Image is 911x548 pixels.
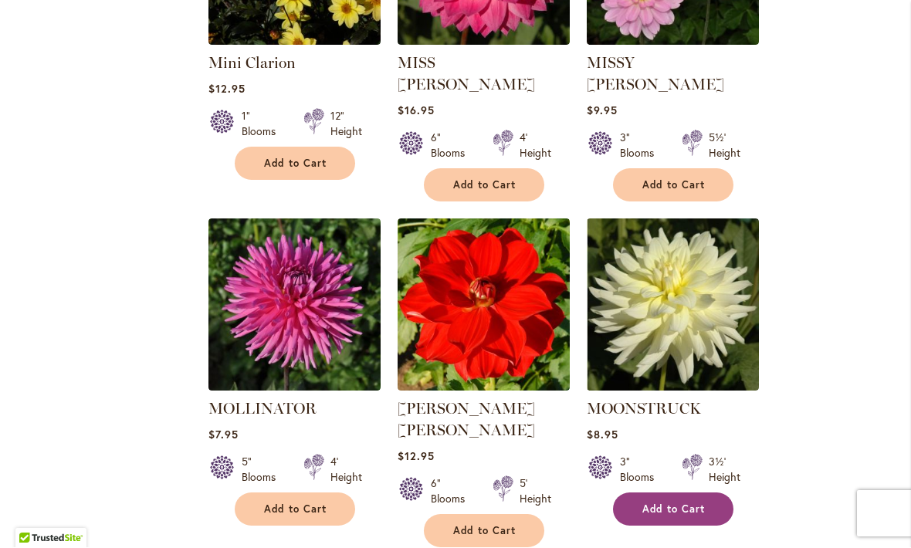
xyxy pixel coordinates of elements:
button: Add to Cart [235,147,355,181]
a: MISSY SUE [587,34,759,49]
a: Mini Clarion [208,54,296,73]
span: Add to Cart [642,503,706,516]
button: Add to Cart [613,169,733,202]
button: Add to Cart [424,169,544,202]
img: MOONSTRUCK [587,219,759,391]
iframe: Launch Accessibility Center [12,493,55,536]
div: 4' Height [330,455,362,485]
span: Add to Cart [264,503,327,516]
span: $12.95 [398,449,435,464]
div: 5½' Height [709,130,740,161]
span: $9.95 [587,103,618,118]
div: 6" Blooms [431,130,474,161]
a: MOLLINATOR [208,400,317,418]
div: 4' Height [520,130,551,161]
div: 5" Blooms [242,455,285,485]
a: MOONSTRUCK [587,380,759,394]
img: MOLLINATOR [208,219,381,391]
div: 5' Height [520,476,551,507]
button: Add to Cart [235,493,355,526]
div: 3" Blooms [620,455,663,485]
a: MISS [PERSON_NAME] [398,54,535,94]
span: Add to Cart [642,179,706,192]
button: Add to Cart [424,515,544,548]
a: MOONSTRUCK [587,400,701,418]
a: [PERSON_NAME] [PERSON_NAME] [398,400,535,440]
span: Add to Cart [453,179,516,192]
a: MISSY [PERSON_NAME] [587,54,724,94]
span: $8.95 [587,428,618,442]
button: Add to Cart [613,493,733,526]
span: $16.95 [398,103,435,118]
div: 1" Blooms [242,109,285,140]
a: MISS DELILAH [398,34,570,49]
div: 12" Height [330,109,362,140]
a: MOLLY ANN [398,380,570,394]
div: 3½' Height [709,455,740,485]
div: 6" Blooms [431,476,474,507]
span: Add to Cart [264,157,327,171]
a: Mini Clarion [208,34,381,49]
img: MOLLY ANN [398,219,570,391]
a: MOLLINATOR [208,380,381,394]
span: $12.95 [208,82,246,96]
span: $7.95 [208,428,239,442]
div: 3" Blooms [620,130,663,161]
span: Add to Cart [453,525,516,538]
